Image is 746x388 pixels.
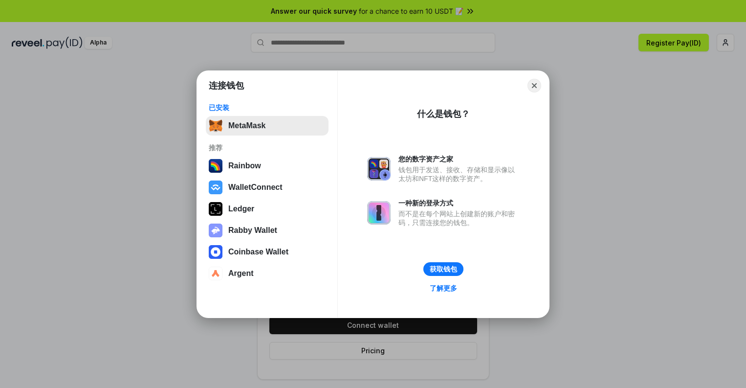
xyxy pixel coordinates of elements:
a: 了解更多 [424,282,463,295]
div: Ledger [228,205,254,213]
button: Coinbase Wallet [206,242,329,262]
div: 获取钱包 [430,265,457,274]
button: Close [527,79,541,92]
div: Argent [228,269,254,278]
div: 钱包用于发送、接收、存储和显示像以太坊和NFT这样的数字资产。 [398,165,520,183]
button: Rabby Wallet [206,221,329,240]
h1: 连接钱包 [209,80,244,91]
div: 了解更多 [430,284,457,293]
div: 一种新的登录方式 [398,199,520,207]
div: 什么是钱包？ [417,108,470,120]
button: WalletConnect [206,178,329,197]
img: svg+xml,%3Csvg%20xmlns%3D%22http%3A%2F%2Fwww.w3.org%2F2000%2Fsvg%22%20width%3D%2228%22%20height%3... [209,202,222,216]
img: svg+xml,%3Csvg%20width%3D%22120%22%20height%3D%22120%22%20viewBox%3D%220%200%20120%20120%22%20fil... [209,159,222,173]
button: 获取钱包 [423,262,463,276]
div: Rainbow [228,161,261,170]
div: Coinbase Wallet [228,248,288,256]
img: svg+xml,%3Csvg%20fill%3D%22none%22%20height%3D%2233%22%20viewBox%3D%220%200%2035%2033%22%20width%... [209,119,222,133]
div: 您的数字资产之家 [398,155,520,163]
button: Argent [206,264,329,283]
div: 推荐 [209,143,326,152]
button: Ledger [206,199,329,219]
img: svg+xml,%3Csvg%20width%3D%2228%22%20height%3D%2228%22%20viewBox%3D%220%200%2028%2028%22%20fill%3D... [209,181,222,194]
img: svg+xml,%3Csvg%20width%3D%2228%22%20height%3D%2228%22%20viewBox%3D%220%200%2028%2028%22%20fill%3D... [209,245,222,259]
div: MetaMask [228,121,265,130]
div: 而不是在每个网站上创建新的账户和密码，只需连接您的钱包。 [398,209,520,227]
div: 已安装 [209,103,326,112]
div: WalletConnect [228,183,283,192]
div: Rabby Wallet [228,226,277,235]
button: Rainbow [206,156,329,176]
img: svg+xml,%3Csvg%20xmlns%3D%22http%3A%2F%2Fwww.w3.org%2F2000%2Fsvg%22%20fill%3D%22none%22%20viewBox... [367,201,391,225]
button: MetaMask [206,116,329,136]
img: svg+xml,%3Csvg%20xmlns%3D%22http%3A%2F%2Fwww.w3.org%2F2000%2Fsvg%22%20fill%3D%22none%22%20viewBox... [367,157,391,181]
img: svg+xml,%3Csvg%20xmlns%3D%22http%3A%2F%2Fwww.w3.org%2F2000%2Fsvg%22%20fill%3D%22none%22%20viewBox... [209,224,222,237]
img: svg+xml,%3Csvg%20width%3D%2228%22%20height%3D%2228%22%20viewBox%3D%220%200%2028%2028%22%20fill%3D... [209,267,222,280]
